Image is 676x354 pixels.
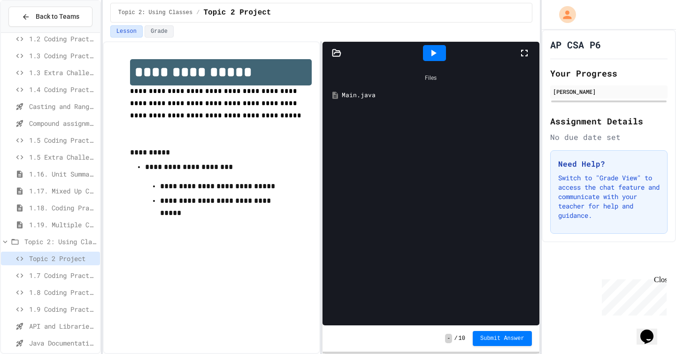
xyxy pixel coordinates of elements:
span: 1.9 Coding Practice [29,304,96,314]
span: 1.4 Coding Practice [29,85,96,94]
h2: Your Progress [550,67,668,80]
span: Casting and Ranges of variables - Quiz [29,101,96,111]
button: Back to Teams [8,7,92,27]
span: Topic 2 Project [29,254,96,263]
span: Submit Answer [480,335,524,342]
button: Grade [145,25,174,38]
span: Back to Teams [36,12,79,22]
span: 1.5 Extra Challenge Problem [29,152,96,162]
span: 1.2 Coding Practice [29,34,96,44]
div: Main.java [342,91,533,100]
span: API and Libraries - Topic 1.7 [29,321,96,331]
p: Switch to "Grade View" to access the chat feature and communicate with your teacher for help and ... [558,173,660,220]
span: 1.7 Coding Practice [29,270,96,280]
span: 1.18. Coding Practice 1a (1.1-1.6) [29,203,96,213]
span: Topic 2: Using Classes [118,9,192,16]
button: Submit Answer [473,331,532,346]
span: / [454,335,457,342]
div: Chat with us now!Close [4,4,65,60]
iframe: chat widget [598,276,667,316]
span: / [196,9,200,16]
span: 1.8 Coding Practice [29,287,96,297]
span: 1.5 Coding Practice [29,135,96,145]
span: 1.17. Mixed Up Code Practice 1.1-1.6 [29,186,96,196]
span: Compound assignment operators - Quiz [29,118,96,128]
span: 1.3 Extra Challenge Problem [29,68,96,77]
div: My Account [549,4,578,25]
div: [PERSON_NAME] [553,87,665,96]
span: Topic 2: Using Classes [24,237,96,246]
div: No due date set [550,131,668,143]
span: 1.3 Coding Practice [29,51,96,61]
button: Lesson [110,25,143,38]
span: 1.16. Unit Summary 1a (1.1-1.6) [29,169,96,179]
h2: Assignment Details [550,115,668,128]
span: Topic 2 Project [203,7,271,18]
div: Files [327,69,534,87]
span: 10 [459,335,465,342]
h1: AP CSA P6 [550,38,601,51]
span: 1.19. Multiple Choice Exercises for Unit 1a (1.1-1.6) [29,220,96,230]
h3: Need Help? [558,158,660,169]
iframe: chat widget [637,316,667,345]
span: Java Documentation with Comments - Topic 1.8 [29,338,96,348]
span: - [445,334,452,343]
